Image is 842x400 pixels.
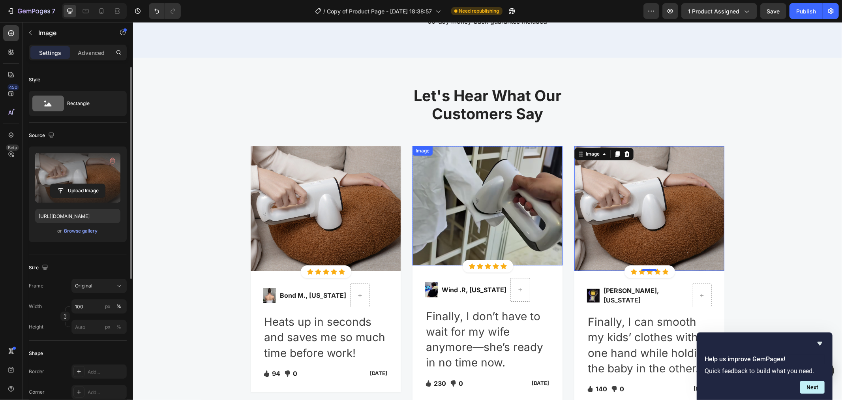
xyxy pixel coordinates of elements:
[301,357,313,366] p: 230
[71,320,127,334] input: px%
[281,125,298,132] div: Image
[523,363,578,371] p: [DATE]
[64,227,98,235] div: Browse gallery
[103,322,113,332] button: %
[38,28,105,38] p: Image
[103,302,113,311] button: %
[451,128,468,135] div: Image
[463,362,474,372] p: 140
[362,357,416,365] p: [DATE]
[3,3,59,19] button: 7
[705,355,825,364] h2: Help us improve GemPages!
[789,3,823,19] button: Publish
[139,347,147,356] p: 94
[705,367,825,375] p: Quick feedback to build what you need.
[6,145,19,151] div: Beta
[35,209,120,223] input: https://example.com/image.jpg
[324,7,326,15] span: /
[71,279,127,293] button: Original
[681,3,757,19] button: 1 product assigned
[760,3,786,19] button: Save
[78,49,105,57] p: Advanced
[29,76,40,83] div: Style
[326,357,330,366] p: 0
[292,260,305,275] img: Alt Image
[114,302,124,311] button: px
[105,323,111,331] div: px
[64,227,98,235] button: Browse gallery
[293,287,416,349] p: Finally, I don’t have to wait for my wife anymore—she’s ready in no time now.
[29,350,43,357] div: Shape
[147,269,213,278] p: Bond M., [US_STATE]
[131,292,254,339] p: Heats up in seconds and saves me so much time before work!
[471,264,555,283] p: [PERSON_NAME], [US_STATE]
[114,322,124,332] button: px
[200,347,254,355] p: [DATE]
[705,339,825,394] div: Help us improve GemPages!
[441,124,591,249] img: Alt Image
[149,3,181,19] div: Undo/Redo
[688,7,739,15] span: 1 product assigned
[29,263,50,273] div: Size
[455,292,578,354] p: Finally, I can smooth my kids’ clothes with one hand while holding the baby in the other.
[116,303,121,310] div: %
[75,282,92,289] span: Original
[39,49,61,57] p: Settings
[796,7,816,15] div: Publish
[487,362,491,372] p: 0
[88,368,125,376] div: Add...
[52,6,55,16] p: 7
[88,389,125,396] div: Add...
[454,267,467,280] img: Alt Image
[29,368,44,375] div: Border
[800,381,825,394] button: Next question
[309,263,373,272] p: Wind .R, [US_STATE]
[58,226,62,236] span: or
[279,124,429,243] img: Alt Image
[29,282,43,289] label: Frame
[29,389,45,396] div: Corner
[71,299,127,314] input: px%
[8,84,19,90] div: 450
[50,184,105,198] button: Upload Image
[133,22,842,400] iframe: Design area
[815,339,825,348] button: Hide survey
[459,8,499,15] span: Need republishing
[67,94,115,113] div: Rectangle
[767,8,780,15] span: Save
[29,323,43,331] label: Height
[29,130,56,141] div: Source
[327,7,432,15] span: Copy of Product Page - [DATE] 18:38:57
[105,303,111,310] div: px
[160,347,164,356] p: 0
[116,323,121,331] div: %
[29,303,42,310] label: Width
